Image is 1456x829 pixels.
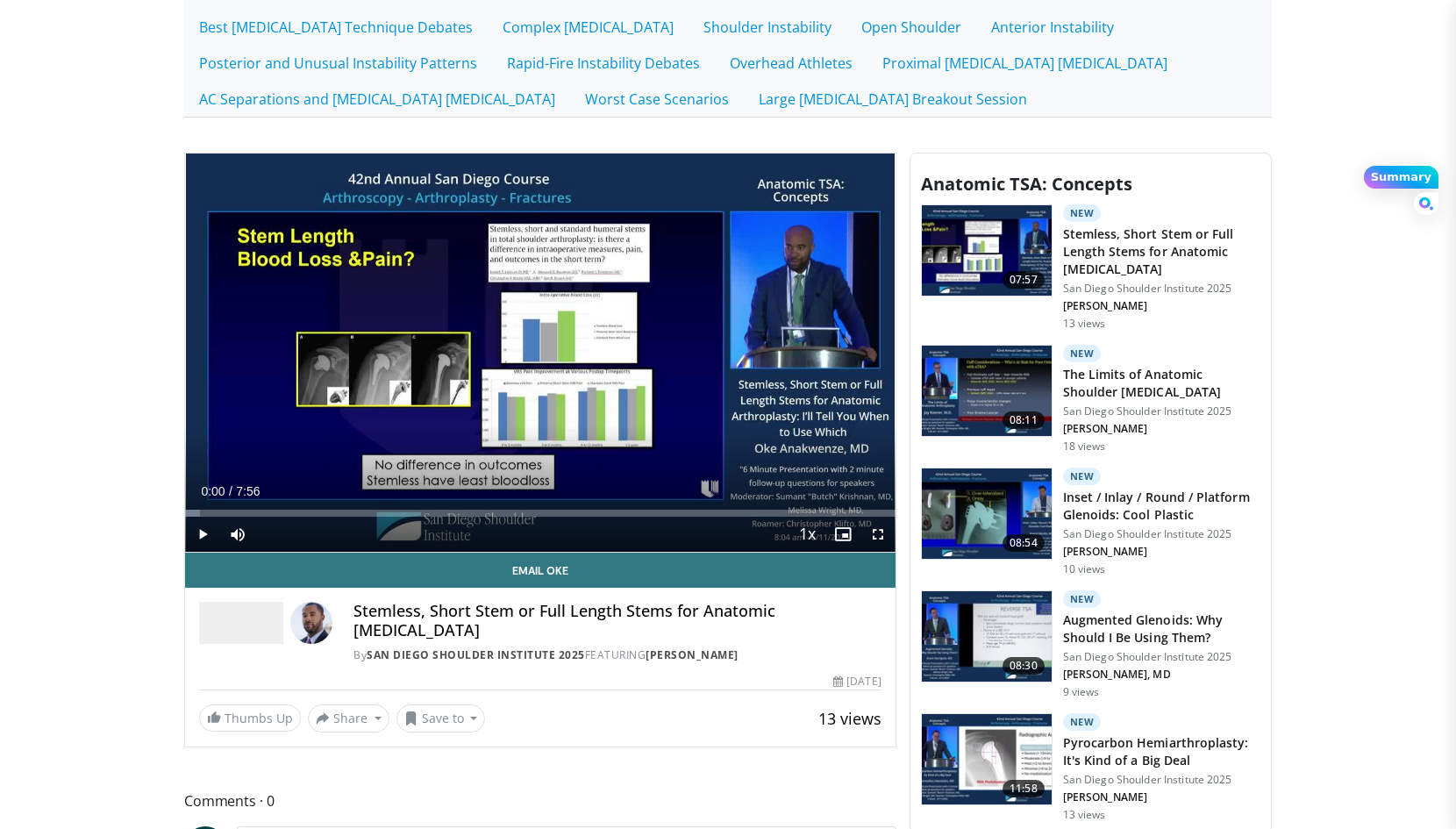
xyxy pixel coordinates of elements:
p: 18 views [1063,440,1106,454]
a: [PERSON_NAME] [646,647,739,662]
p: 13 views [1063,808,1106,822]
a: 07:57 New Stemless, Short Stem or Full Length Stems for Anatomic [MEDICAL_DATA] San Diego Shoulde... [921,204,1260,331]
span: 07:57 [1003,271,1045,289]
p: New [1063,468,1102,485]
a: AC Separations and [MEDICAL_DATA] [MEDICAL_DATA] [184,81,570,118]
p: New [1063,713,1102,731]
img: San Diego Shoulder Institute 2025 [199,602,283,644]
button: Enable picture-in-picture mode [825,517,860,552]
span: / [229,484,232,498]
h3: The Limits of Anatomic Shoulder [MEDICAL_DATA] [1063,366,1260,401]
a: 08:54 New Inset / Inlay / Round / Platform Glenoids: Cool Plastic San Diego Shoulder Institute 20... [921,468,1260,576]
button: Play [185,517,220,552]
p: 10 views [1063,562,1106,576]
a: Rapid-Fire Instability Debates [492,45,715,82]
video-js: Video Player [185,154,896,554]
div: Summary [1371,169,1431,185]
h4: Stemless, Short Stem or Full Length Stems for Anatomic [MEDICAL_DATA] [353,602,881,640]
span: Comments 0 [184,790,896,812]
div: Progress Bar [185,510,896,517]
p: San Diego Shoulder Institute 2025 [1063,282,1260,296]
button: Mute [220,517,255,552]
p: San Diego Shoulder Institute 2025 [1063,773,1260,787]
span: 08:11 [1003,411,1045,429]
img: Avatar [290,602,332,644]
p: [PERSON_NAME] [1063,790,1260,804]
p: New [1063,204,1102,222]
p: [PERSON_NAME] [1063,299,1260,313]
a: Complex [MEDICAL_DATA] [488,9,689,46]
button: Share [308,704,389,733]
span: 08:54 [1003,534,1045,552]
p: New [1063,345,1102,362]
img: c45df0a0-ad6f-4335-8fa1-b9fc8415102e.150x105_q85_crop-smart_upscale.jpg [922,205,1052,297]
button: Playback Rate [790,517,825,552]
h3: Pyrocarbon Hemiarthroplasty: It's Kind of a Big Deal [1063,734,1260,769]
a: Open Shoulder [846,9,976,46]
span: 08:30 [1003,657,1045,675]
h3: Inset / Inlay / Round / Platform Glenoids: Cool Plastic [1063,489,1260,524]
a: Best [MEDICAL_DATA] Technique Debates [184,9,488,46]
p: New [1063,590,1102,608]
a: 11:58 New Pyrocarbon Hemiarthroplasty: It's Kind of a Big Deal San Diego Shoulder Institute 2025 ... [921,713,1260,822]
img: e7c5e305-fd1c-4b5d-80c8-44d5e0d234d5.150x105_q85_crop-smart_upscale.jpg [922,714,1052,805]
a: 08:11 New The Limits of Anatomic Shoulder [MEDICAL_DATA] San Diego Shoulder Institute 2025 [PERSO... [921,345,1260,454]
p: [PERSON_NAME] [1063,545,1260,559]
a: San Diego Shoulder Institute 2025 [367,647,585,662]
p: [PERSON_NAME] [1063,422,1260,436]
img: 0386466f-aff0-44e4-be58-a9d91756005f.150x105_q85_crop-smart_upscale.jpg [922,591,1052,682]
span: 13 views [818,708,881,729]
p: 13 views [1063,317,1106,331]
img: 86934993-6d75-4d7e-9a2b-edf7c4c4adad.150x105_q85_crop-smart_upscale.jpg [922,468,1052,560]
img: 6ba6e9f0-faa8-443b-bd84-ae32d15e8704.150x105_q85_crop-smart_upscale.jpg [922,346,1052,437]
button: Fullscreen [860,517,896,552]
a: Worst Case Scenarios [570,81,744,118]
a: Overhead Athletes [715,45,867,82]
span: 0:00 [201,484,225,498]
span: 7:56 [236,484,260,498]
a: Large [MEDICAL_DATA] Breakout Session [744,81,1042,118]
span: 11:58 [1003,780,1045,797]
a: Shoulder Instability [689,9,846,46]
a: 08:30 New Augmented Glenoids: Why Should I Be Using Them? San Diego Shoulder Institute 2025 [PERS... [921,590,1260,699]
a: Proximal [MEDICAL_DATA] [MEDICAL_DATA] [867,45,1182,82]
a: Anterior Instability [976,9,1129,46]
p: San Diego Shoulder Institute 2025 [1063,404,1260,418]
a: Posterior and Unusual Instability Patterns [184,45,492,82]
a: Thumbs Up [199,704,301,732]
a: Email Oke [185,553,896,588]
p: [PERSON_NAME], MD [1063,668,1260,682]
span: Anatomic TSA: Concepts [921,172,1132,196]
div: By FEATURING [353,647,881,663]
button: Save to [396,704,486,733]
h3: Stemless, Short Stem or Full Length Stems for Anatomic [MEDICAL_DATA] [1063,225,1260,278]
p: San Diego Shoulder Institute 2025 [1063,527,1260,541]
p: 9 views [1063,685,1100,699]
p: San Diego Shoulder Institute 2025 [1063,650,1260,664]
h3: Augmented Glenoids: Why Should I Be Using Them? [1063,611,1260,647]
div: [DATE] [833,674,881,690]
